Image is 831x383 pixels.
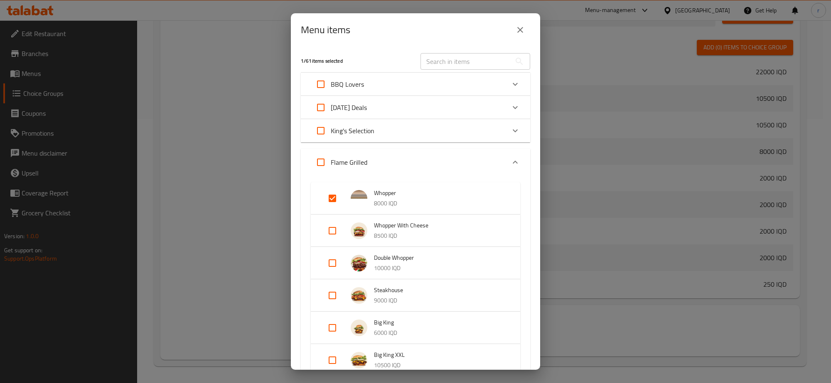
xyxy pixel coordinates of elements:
[331,126,374,136] p: King's Selection
[420,53,511,70] input: Search in items
[374,198,504,209] p: 8000 IQD
[374,263,504,273] p: 10000 IQD
[374,295,504,306] p: 9000 IQD
[351,287,367,304] img: Steakhouse
[311,344,520,376] div: Expand
[351,320,367,336] img: Big King
[301,119,530,142] div: Expand
[331,79,364,89] p: BBQ Lovers
[351,222,367,239] img: Whopper With Cheese
[311,182,520,215] div: Expand
[374,285,504,295] span: Steakhouse
[311,312,520,344] div: Expand
[311,215,520,247] div: Expand
[374,360,504,371] p: 10500 IQD
[301,149,530,176] div: Expand
[311,247,520,279] div: Expand
[301,58,411,65] h5: 1 / 61 items selected
[374,188,504,198] span: Whopper
[301,23,350,37] h2: Menu items
[374,220,504,231] span: Whopper With Cheese
[301,73,530,96] div: Expand
[374,328,504,338] p: 6000 IQD
[331,102,367,112] p: [DATE] Deals
[374,231,504,241] p: 8500 IQD
[374,317,504,328] span: Big King
[301,96,530,119] div: Expand
[374,253,504,263] span: Double Whopper
[351,255,367,271] img: Double Whopper
[510,20,530,40] button: close
[374,350,504,360] span: Big King XXL
[351,352,367,368] img: Big King XXL
[331,157,367,167] p: Flame Grilled
[351,190,367,207] img: Whopper
[311,279,520,312] div: Expand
